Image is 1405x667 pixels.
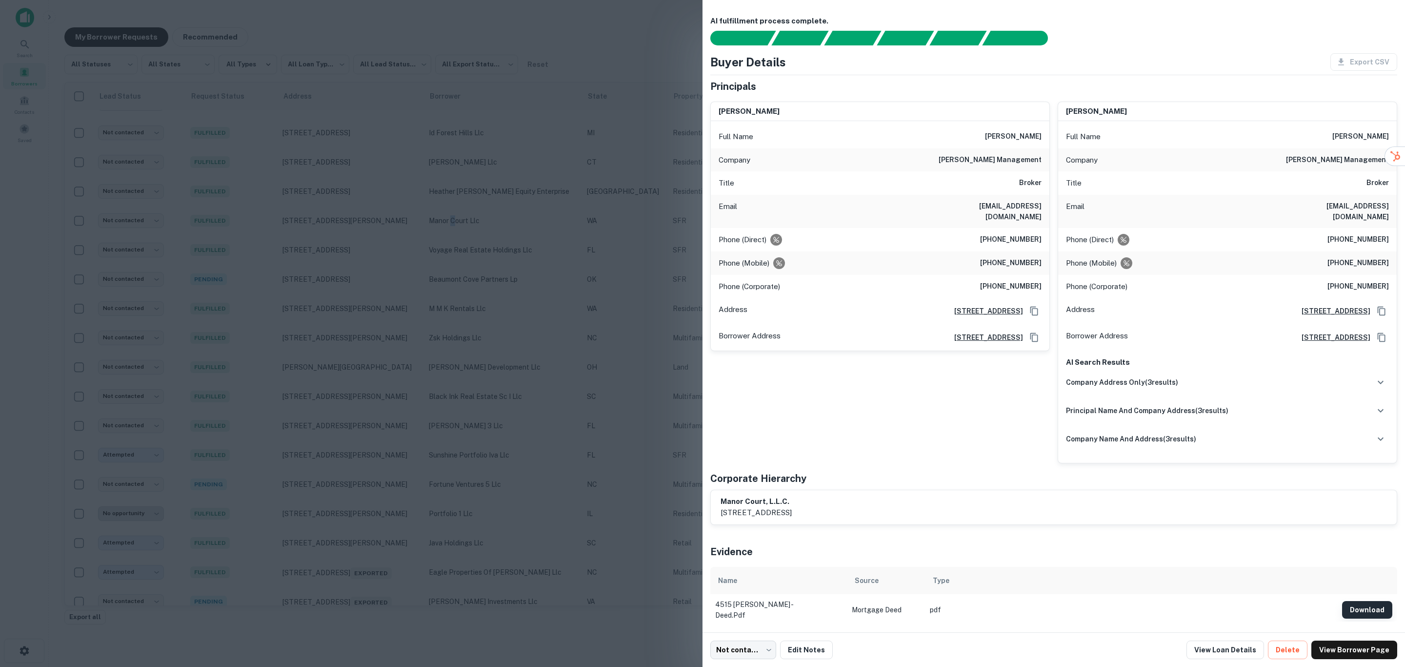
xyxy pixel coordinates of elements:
[1066,201,1084,222] p: Email
[710,16,1397,27] h6: AI fulfillment process complete.
[721,496,792,507] h6: manor court, l.l.c.
[1066,257,1117,269] p: Phone (Mobile)
[1294,306,1370,316] a: [STREET_ADDRESS]
[1066,304,1095,318] p: Address
[924,201,1042,222] h6: [EMAIL_ADDRESS][DOMAIN_NAME]
[1356,589,1405,636] iframe: Chat Widget
[1327,281,1389,292] h6: [PHONE_NUMBER]
[1268,641,1307,659] button: Delete
[719,106,780,117] h6: [PERSON_NAME]
[1066,405,1228,416] h6: principal name and company address ( 3 results)
[929,31,986,45] div: Principals found, still searching for contact information. This may take time...
[1311,641,1397,659] a: View Borrower Page
[719,281,780,292] p: Phone (Corporate)
[719,177,734,189] p: Title
[721,507,792,519] p: [STREET_ADDRESS]
[1332,131,1389,143] h6: [PERSON_NAME]
[1286,154,1389,166] h6: [PERSON_NAME] management
[1374,330,1389,345] button: Copy Address
[718,575,737,586] div: Name
[710,567,1397,622] div: scrollable content
[1066,434,1196,444] h6: company name and address ( 3 results)
[1118,234,1129,246] div: Requests to not be contacted at this number
[710,79,756,94] h5: Principals
[847,567,925,594] th: Source
[1066,154,1098,166] p: Company
[855,575,879,586] div: Source
[1019,177,1042,189] h6: Broker
[710,567,847,594] th: Name
[925,567,1337,594] th: Type
[1342,601,1392,619] button: Download
[1066,356,1389,368] p: AI Search Results
[1066,131,1101,143] p: Full Name
[710,594,847,625] td: 4515 [PERSON_NAME] - deed.pdf
[719,154,750,166] p: Company
[980,281,1042,292] h6: [PHONE_NUMBER]
[780,641,833,659] button: Edit Notes
[877,31,934,45] div: Principals found, AI now looking for contact information...
[1186,641,1264,659] a: View Loan Details
[773,257,785,269] div: Requests to not be contacted at this number
[770,234,782,246] div: Requests to not be contacted at this number
[699,31,772,45] div: Sending borrower request to AI...
[1272,201,1389,222] h6: [EMAIL_ADDRESS][DOMAIN_NAME]
[1374,304,1389,318] button: Copy Address
[980,257,1042,269] h6: [PHONE_NUMBER]
[1066,377,1178,388] h6: company address only ( 3 results)
[710,471,806,486] h5: Corporate Hierarchy
[1294,332,1370,343] a: [STREET_ADDRESS]
[1066,330,1128,345] p: Borrower Address
[719,304,747,318] p: Address
[939,154,1042,166] h6: [PERSON_NAME] management
[710,544,753,559] h5: Evidence
[1327,257,1389,269] h6: [PHONE_NUMBER]
[719,131,753,143] p: Full Name
[946,332,1023,343] a: [STREET_ADDRESS]
[1366,177,1389,189] h6: Broker
[719,201,737,222] p: Email
[1066,281,1127,292] p: Phone (Corporate)
[1327,234,1389,246] h6: [PHONE_NUMBER]
[925,594,1337,625] td: pdf
[1066,177,1082,189] p: Title
[1027,304,1042,318] button: Copy Address
[771,31,828,45] div: Your request is received and processing...
[980,234,1042,246] h6: [PHONE_NUMBER]
[710,53,786,71] h4: Buyer Details
[824,31,881,45] div: Documents found, AI parsing details...
[946,306,1023,316] a: [STREET_ADDRESS]
[719,257,769,269] p: Phone (Mobile)
[1066,234,1114,246] p: Phone (Direct)
[1121,257,1132,269] div: Requests to not be contacted at this number
[985,131,1042,143] h6: [PERSON_NAME]
[719,234,766,246] p: Phone (Direct)
[933,575,949,586] div: Type
[719,330,781,345] p: Borrower Address
[710,641,776,659] div: Not contacted
[1066,106,1127,117] h6: [PERSON_NAME]
[847,594,925,625] td: Mortgage Deed
[1027,330,1042,345] button: Copy Address
[983,31,1060,45] div: AI fulfillment process complete.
